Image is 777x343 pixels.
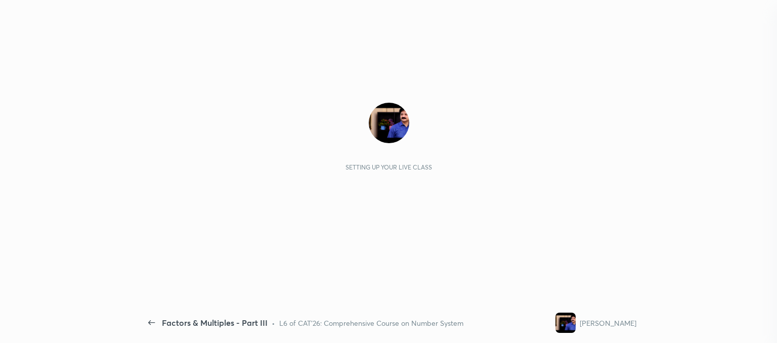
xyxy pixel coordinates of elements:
[279,318,463,328] div: L6 of CAT'26: Comprehensive Course on Number System
[580,318,636,328] div: [PERSON_NAME]
[272,318,275,328] div: •
[162,317,268,329] div: Factors & Multiples - Part III
[346,163,432,171] div: Setting up your live class
[369,103,409,143] img: a0f30a0c6af64d7ea217c9f4bc3710fc.jpg
[555,313,576,333] img: a0f30a0c6af64d7ea217c9f4bc3710fc.jpg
